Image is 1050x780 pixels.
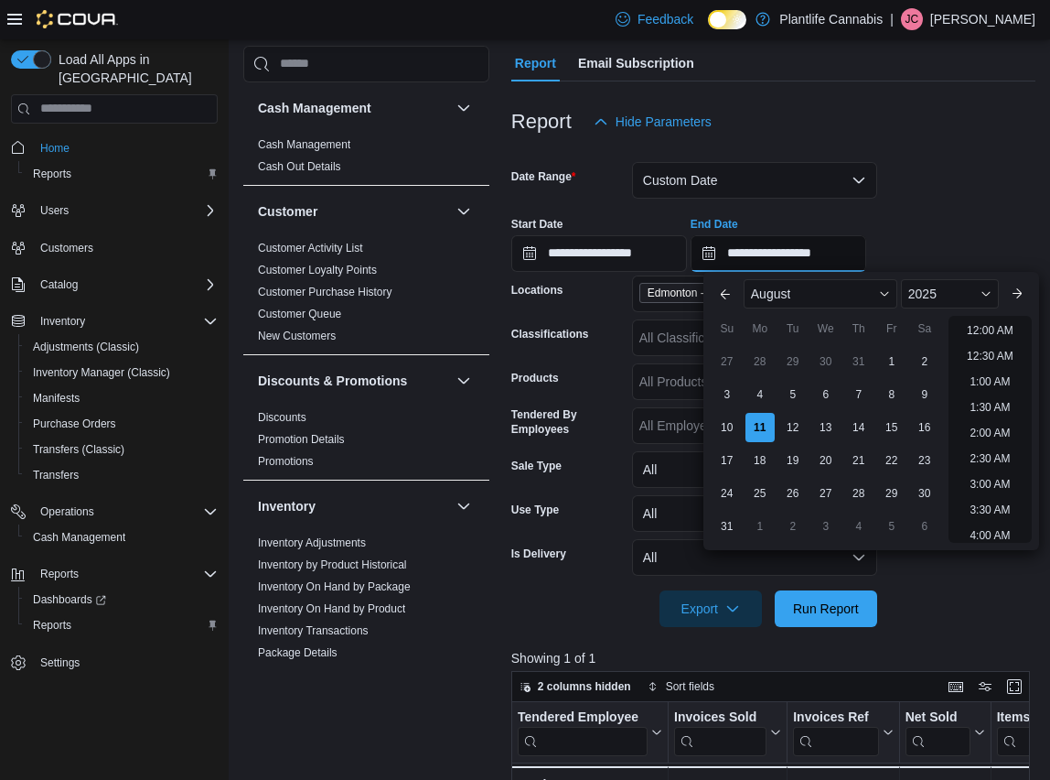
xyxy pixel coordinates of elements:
label: Classifications [511,327,589,341]
label: End Date [691,217,738,232]
button: Reports [18,612,225,638]
button: 2 columns hidden [512,676,638,698]
span: Load All Apps in [GEOGRAPHIC_DATA] [51,50,218,87]
div: day-10 [712,413,742,442]
nav: Complex example [11,127,218,724]
div: day-22 [877,446,906,475]
p: Plantlife Cannabis [779,8,883,30]
span: Inventory Adjustments [258,536,366,550]
li: 2:30 AM [962,448,1017,470]
button: Inventory Manager (Classic) [18,360,225,385]
span: Edmonton - Terra Losa [639,283,813,303]
div: day-17 [712,446,742,475]
span: Sort fields [666,679,714,694]
span: Inventory Transactions [258,623,369,638]
div: day-20 [811,446,841,475]
button: Previous Month [711,279,740,309]
button: Reports [18,161,225,187]
div: day-27 [712,347,742,376]
h3: Customer [258,202,317,221]
div: Net Sold [905,709,970,755]
div: Tendered Employee [518,709,648,755]
button: Keyboard shortcuts [945,676,967,698]
span: Customer Activity List [258,241,363,255]
button: Operations [33,501,102,523]
div: day-12 [778,413,808,442]
div: day-16 [910,413,939,442]
span: Email Subscription [578,45,694,81]
span: Reports [33,618,71,633]
button: Run Report [775,590,877,627]
ul: Time [948,316,1032,543]
span: Promotions [258,454,314,469]
div: Julie Clarke [901,8,923,30]
button: Sort fields [640,676,722,698]
button: All [632,539,877,576]
a: Dashboards [18,587,225,612]
button: Reports [33,563,86,585]
span: Inventory [40,314,85,329]
span: Manifests [33,391,80,406]
button: Discounts & Promotions [453,370,475,392]
span: Package Details [258,645,337,660]
div: Customer [243,237,489,354]
a: Cash Out Details [258,160,341,173]
button: Tendered Employee [518,709,662,755]
a: Transfers (Classic) [26,439,132,460]
button: All [632,495,877,532]
span: Hide Parameters [616,113,712,131]
button: Customers [4,234,225,261]
button: Next month [1002,279,1032,309]
a: Reports [26,163,79,185]
button: Users [33,200,76,222]
div: Invoices Sold [674,709,766,755]
li: 2:00 AM [962,422,1017,444]
div: day-8 [877,380,906,409]
h3: Discounts & Promotions [258,372,407,390]
a: Adjustments (Classic) [26,336,146,358]
span: Transfers [33,468,79,482]
span: Cash Management [258,137,350,152]
span: Reports [40,567,79,581]
a: Inventory Transactions [258,624,369,637]
label: Locations [511,283,563,298]
a: Cash Management [26,526,133,548]
span: Users [40,203,69,218]
div: day-29 [778,347,808,376]
a: Customer Loyalty Points [258,264,377,276]
a: Customer Activity List [258,242,363,255]
div: Su [712,314,742,343]
span: Catalog [33,274,218,296]
span: Dashboards [26,589,218,611]
span: Home [40,141,70,156]
span: Feedback [637,10,693,28]
span: Customer Purchase History [258,285,392,299]
label: Sale Type [511,459,562,473]
div: Sa [910,314,939,343]
a: Transfers [26,464,86,486]
a: Inventory Manager (Classic) [26,362,177,384]
div: day-1 [877,347,906,376]
button: Enter fullscreen [1003,676,1025,698]
div: day-18 [745,446,775,475]
button: Inventory [453,495,475,517]
div: day-11 [745,413,775,442]
button: Custom Date [632,162,877,199]
button: Inventory [33,310,92,332]
p: Showing 1 of 1 [511,649,1035,667]
span: Inventory Manager (Classic) [26,362,218,384]
button: Invoices Sold [674,709,781,755]
button: Transfers (Classic) [18,437,225,462]
a: Inventory On Hand by Package [258,580,411,593]
li: 12:00 AM [959,320,1021,341]
div: day-30 [910,479,939,508]
div: day-2 [910,347,939,376]
div: day-24 [712,479,742,508]
label: Date Range [511,169,576,184]
span: Inventory On Hand by Package [258,580,411,594]
button: Catalog [33,274,85,296]
div: day-19 [778,446,808,475]
div: day-30 [811,347,841,376]
div: We [811,314,841,343]
div: day-15 [877,413,906,442]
